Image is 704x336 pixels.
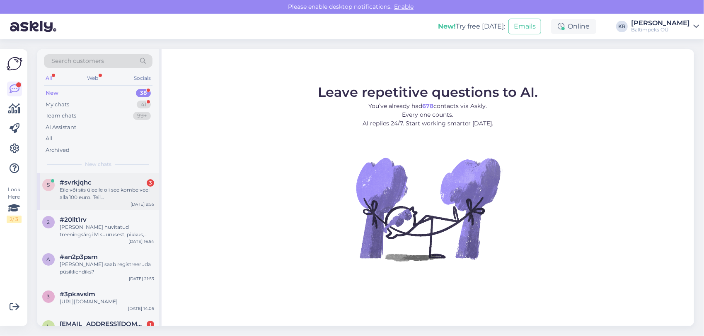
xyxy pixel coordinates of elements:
span: Enable [392,3,416,10]
div: [DATE] 9:55 [131,201,154,207]
div: Archived [46,146,70,154]
div: 2 / 3 [7,216,22,223]
div: [DATE] 16:54 [128,238,154,245]
div: 38 [136,89,151,97]
div: Try free [DATE]: [438,22,505,31]
div: Baltimpeks OÜ [631,26,690,33]
b: New! [438,22,456,30]
div: [URL][DOMAIN_NAME] [60,298,154,305]
div: 41 [137,101,151,109]
div: Look Here [7,186,22,223]
span: 2 [47,219,50,225]
img: No Chat active [353,134,503,283]
img: Askly Logo [7,56,22,72]
div: [PERSON_NAME] huvitatud treeningsärgi M suurusest, pikkus, rinnaümbermõõt. [60,223,154,238]
span: Leave repetitive questions to AI. [318,84,538,100]
span: #20llt1rv [60,216,87,223]
span: Search customers [51,57,104,65]
div: All [46,134,53,143]
div: [DATE] 14:05 [128,305,154,312]
div: KR [616,21,628,32]
div: Socials [132,73,152,84]
div: New [46,89,58,97]
div: Web [86,73,100,84]
span: l [47,323,50,329]
div: Eile või siis üleeile oli see kombe veel alla 100 euro. Teil [GEOGRAPHIC_DATA] neid [PERSON_NAME]... [60,186,154,201]
div: [PERSON_NAME] saab registreeruda püsikliendiks? [60,261,154,276]
div: 1 [147,321,154,328]
button: Emails [508,19,541,34]
b: 678 [423,102,434,110]
span: 3 [47,293,50,300]
div: My chats [46,101,69,109]
span: lmaljasmae@gmail.com [60,320,146,328]
span: a [47,256,51,262]
span: #3pkavslm [60,290,95,298]
div: Team chats [46,112,76,120]
div: Online [551,19,596,34]
div: 99+ [133,112,151,120]
p: You’ve already had contacts via Askly. Every one counts. AI replies 24/7. Start working smarter [... [318,102,538,128]
span: s [47,182,50,188]
div: [PERSON_NAME] [631,20,690,26]
div: 3 [147,179,154,187]
span: #svrkjqhc [60,179,92,186]
span: New chats [85,161,111,168]
span: #an2p3psm [60,253,98,261]
div: All [44,73,53,84]
div: AI Assistant [46,123,76,132]
a: [PERSON_NAME]Baltimpeks OÜ [631,20,699,33]
div: [DATE] 21:53 [129,276,154,282]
